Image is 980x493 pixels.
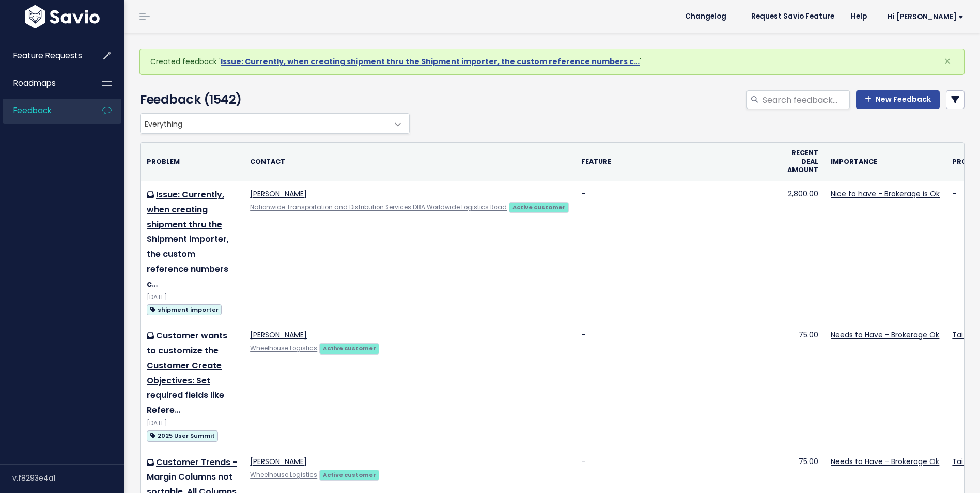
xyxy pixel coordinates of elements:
[244,143,575,181] th: Contact
[831,189,940,199] a: Nice to have - Brokerage is Ok
[761,90,850,109] input: Search feedback...
[888,13,963,21] span: Hi [PERSON_NAME]
[875,9,972,25] a: Hi [PERSON_NAME]
[952,330,980,340] a: Tai TMS
[3,44,86,68] a: Feature Requests
[147,189,229,290] a: Issue: Currently, when creating shipment thru the Shipment importer, the custom reference numbers c…
[12,465,124,491] div: v.f8293e4a1
[250,189,307,199] a: [PERSON_NAME]
[13,50,82,61] span: Feature Requests
[3,99,86,122] a: Feedback
[843,9,875,24] a: Help
[147,304,222,315] span: shipment importer
[250,203,507,211] a: Nationwide Transportation and Distribution Services DBA Worldwide Logistics Road
[141,114,388,133] span: Everything
[944,53,951,70] span: ×
[934,49,961,74] button: Close
[831,330,939,340] a: Needs to Have - Brokerage Ok
[250,471,317,479] a: Wheelhouse Logistics
[140,90,405,109] h4: Feedback (1542)
[221,56,640,67] a: Issue: Currently, when creating shipment thru the Shipment importer, the custom reference numbers c…
[831,456,939,467] a: Needs to Have - Brokerage Ok
[685,13,726,20] span: Changelog
[825,143,946,181] th: Importance
[323,344,376,352] strong: Active customer
[147,303,222,316] a: shipment importer
[319,343,379,353] a: Active customer
[743,9,843,24] a: Request Savio Feature
[781,181,825,322] td: 2,800.00
[250,330,307,340] a: [PERSON_NAME]
[147,418,238,429] div: [DATE]
[512,203,566,211] strong: Active customer
[147,429,218,442] a: 2025 User Summit
[139,49,965,75] div: Created feedback ' '
[781,143,825,181] th: Recent deal amount
[140,113,410,134] span: Everything
[575,181,781,322] td: -
[22,5,102,28] img: logo-white.9d6f32f41409.svg
[141,143,244,181] th: Problem
[13,105,51,116] span: Feedback
[575,143,781,181] th: Feature
[781,322,825,449] td: 75.00
[3,71,86,95] a: Roadmaps
[13,78,56,88] span: Roadmaps
[250,344,317,352] a: Wheelhouse Logistics
[147,430,218,441] span: 2025 User Summit
[575,322,781,449] td: -
[319,469,379,480] a: Active customer
[323,471,376,479] strong: Active customer
[250,456,307,467] a: [PERSON_NAME]
[856,90,940,109] a: New Feedback
[952,456,980,467] a: Tai TMS
[509,202,569,212] a: Active customer
[147,292,238,303] div: [DATE]
[147,330,227,416] a: Customer wants to customize the Customer Create Objectives: Set required fields like Refere…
